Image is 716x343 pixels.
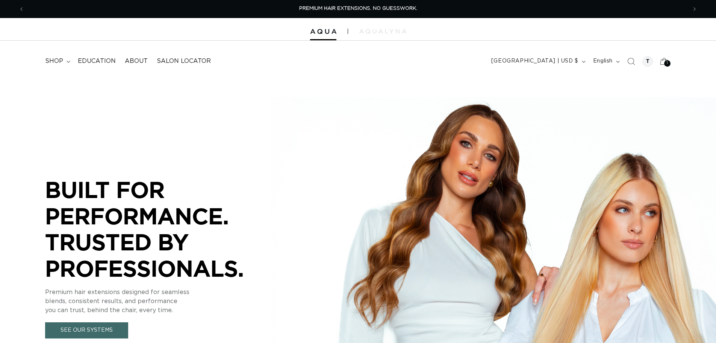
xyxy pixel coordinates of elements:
button: Next announcement [686,2,703,16]
summary: Search [623,53,639,70]
a: About [120,53,152,70]
summary: shop [41,53,73,70]
img: aqualyna.com [359,29,406,34]
span: shop [45,57,63,65]
span: Education [78,57,116,65]
span: About [125,57,148,65]
img: Aqua Hair Extensions [310,29,336,34]
a: Salon Locator [152,53,215,70]
button: Previous announcement [13,2,30,16]
span: PREMIUM HAIR EXTENSIONS. NO GUESSWORK. [299,6,417,11]
span: 1 [667,60,668,67]
span: Salon Locator [157,57,211,65]
button: English [589,54,623,69]
a: Education [73,53,120,70]
a: See Our Systems [45,322,128,338]
span: [GEOGRAPHIC_DATA] | USD $ [491,57,578,65]
button: [GEOGRAPHIC_DATA] | USD $ [487,54,589,69]
p: BUILT FOR PERFORMANCE. TRUSTED BY PROFESSIONALS. [45,177,271,281]
p: Premium hair extensions designed for seamless blends, consistent results, and performance you can... [45,288,271,315]
span: English [593,57,613,65]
